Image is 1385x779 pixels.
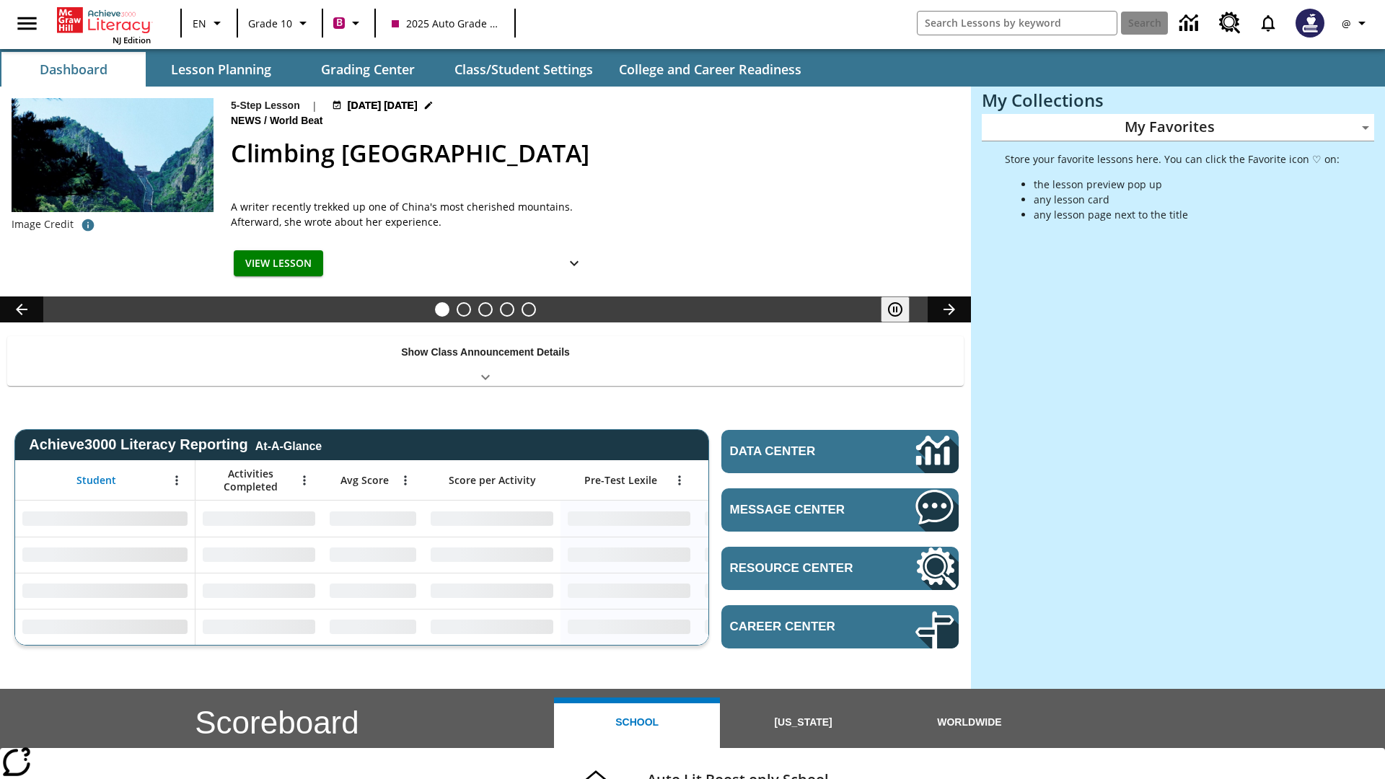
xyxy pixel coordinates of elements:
div: No Data, [195,501,322,537]
button: Class/Student Settings [443,52,604,87]
div: No Data, [322,537,423,573]
button: Credit for photo and all related images: Public Domain/Charlie Fong [74,212,102,238]
span: @ [1342,16,1351,31]
div: No Data, [195,537,322,573]
span: | [312,98,317,113]
span: EN [193,16,206,31]
button: [US_STATE] [720,697,886,748]
span: B [336,14,343,32]
p: Store your favorite lessons here. You can click the Favorite icon ♡ on: [1005,151,1340,167]
button: Language: EN, Select a language [186,10,232,36]
p: Show Class Announcement Details [401,345,570,360]
input: search field [918,12,1117,35]
span: Achieve3000 Literacy Reporting [29,436,322,453]
img: Avatar [1296,9,1324,38]
li: any lesson page next to the title [1034,207,1340,222]
div: Show Class Announcement Details [7,336,964,386]
a: Notifications [1249,4,1287,42]
div: Home [57,4,151,45]
div: No Data, [322,609,423,645]
div: No Data, [698,573,835,609]
button: Profile/Settings [1333,10,1379,36]
div: Pause [881,296,924,322]
a: Resource Center, Will open in new tab [721,547,959,590]
button: Pause [881,296,910,322]
span: / [264,115,267,126]
span: News [231,113,264,129]
div: No Data, [322,501,423,537]
a: Career Center [721,605,959,648]
li: any lesson card [1034,192,1340,207]
button: Grading Center [296,52,440,87]
button: Dashboard [1,52,146,87]
div: No Data, [322,573,423,609]
span: 2025 Auto Grade 10 [392,16,498,31]
button: Open Menu [294,470,315,491]
div: No Data, [698,501,835,537]
span: World Beat [270,113,326,129]
button: Select a new avatar [1287,4,1333,42]
div: No Data, [698,537,835,573]
button: Worldwide [887,697,1052,748]
button: View Lesson [234,250,323,277]
span: Pre-Test Lexile [584,474,657,487]
button: Lesson carousel, Next [928,296,971,322]
span: Student [76,474,116,487]
p: 5-Step Lesson [231,98,300,113]
a: Data Center [1171,4,1210,43]
a: Message Center [721,488,959,532]
span: Data Center [730,444,866,459]
h3: My Collections [982,90,1374,110]
h2: Climbing Mount Tai [231,135,954,172]
button: Slide 1 Climbing Mount Tai [435,302,449,317]
div: My Favorites [982,114,1374,141]
span: Career Center [730,620,872,634]
a: Resource Center, Will open in new tab [1210,4,1249,43]
div: No Data, [698,609,835,645]
div: A writer recently trekked up one of China's most cherished mountains. Afterward, she wrote about ... [231,199,592,229]
button: Slide 3 Pre-release lesson [478,302,493,317]
a: Home [57,6,151,35]
button: Boost Class color is violet red. Change class color [327,10,370,36]
button: Open Menu [669,470,690,491]
p: Image Credit [12,217,74,232]
button: College and Career Readiness [607,52,813,87]
span: Message Center [730,503,872,517]
div: At-A-Glance [255,437,322,453]
a: Data Center [721,430,959,473]
li: the lesson preview pop up [1034,177,1340,192]
button: Jul 22 - Jun 30 Choose Dates [329,98,436,113]
button: Slide 4 Career Lesson [500,302,514,317]
button: Lesson Planning [149,52,293,87]
span: Score per Activity [449,474,536,487]
span: Avg Score [340,474,389,487]
span: Grade 10 [248,16,292,31]
button: Open Menu [395,470,416,491]
div: No Data, [195,573,322,609]
div: No Data, [195,609,322,645]
button: School [554,697,720,748]
button: Open side menu [6,2,48,45]
img: 6000 stone steps to climb Mount Tai in Chinese countryside [12,98,214,212]
span: Resource Center [730,561,872,576]
button: Slide 2 Defining Our Government's Purpose [457,302,471,317]
button: Open Menu [166,470,188,491]
button: Slide 5 Remembering Justice O'Connor [522,302,536,317]
button: Show Details [560,250,589,277]
span: [DATE] [DATE] [348,98,418,113]
button: Grade: Grade 10, Select a grade [242,10,317,36]
span: Activities Completed [203,467,298,493]
span: NJ Edition [113,35,151,45]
